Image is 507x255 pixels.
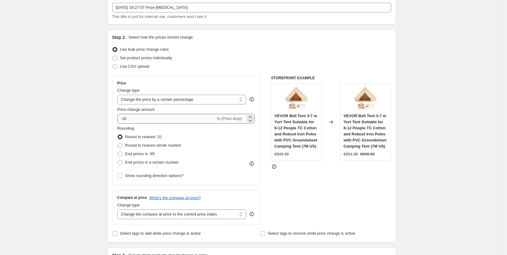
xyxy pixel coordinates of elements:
img: 61a_zo6aUqL._AC_SL1500_80x.jpg [284,87,309,111]
span: Round to nearest whole number [125,143,181,148]
span: This title is just for internal use, customers won't see it [112,14,206,19]
div: help [249,211,255,217]
p: Select how the prices should change [128,34,193,40]
span: Show rounding direction options? [125,173,184,178]
span: Round to nearest .01 [125,134,162,139]
span: VEVOR Bell Tent 3-7 m Yurt Tent Suitable for 6-12 People TC Cotton and Robust Iron Poles with PVC... [274,114,317,148]
div: €949.99 [274,151,289,157]
span: Set product prices individually [120,56,172,60]
h3: Price [117,81,126,86]
h6: STOREFRONT EXAMPLE [271,76,391,80]
h3: Compare at price [117,195,147,200]
input: 30% off holiday sale [112,3,391,12]
span: End prices in a certain number [125,160,179,165]
img: 61a_zo6aUqL._AC_SL1500_80x.jpg [354,87,378,111]
strike: €949.99 [360,151,374,157]
button: What's the compare at price? [150,195,201,200]
span: Rounding [117,126,134,131]
span: End prices in .99 [125,151,155,156]
span: Use bulk price change rules [120,47,169,52]
div: €854.99 [343,151,358,157]
div: help [249,96,255,102]
span: Change type [117,203,140,207]
span: Change type [117,88,140,93]
span: Select tags to remove while price change is active [268,231,355,236]
span: % (Price drop) [217,116,242,121]
span: VEVOR Bell Tent 3-7 m Yurt Tent Suitable for 6-12 People TC Cotton and Robust Iron Poles with PVC... [343,114,386,148]
span: Price change amount [117,107,155,112]
span: Use CSV upload [120,64,149,69]
span: Select tags to add while price change is active [120,231,201,236]
h2: Step 2. [112,34,126,40]
input: -15 [117,114,216,124]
